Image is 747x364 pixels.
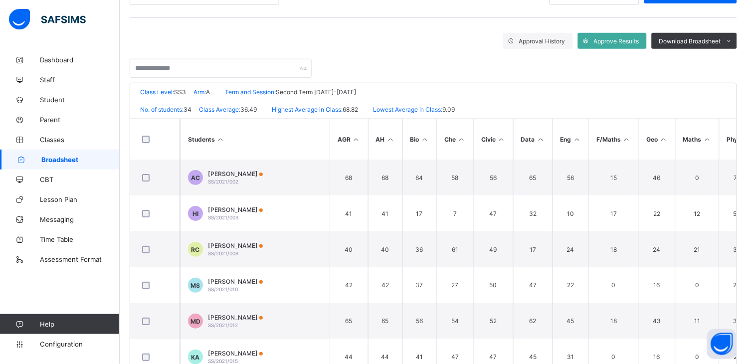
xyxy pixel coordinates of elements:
[402,160,437,195] td: 64
[368,303,402,339] td: 65
[225,88,276,96] span: Term and Session:
[40,176,120,183] span: CBT
[473,231,513,267] td: 49
[573,136,581,143] i: Sort in Ascending Order
[588,195,638,231] td: 17
[436,267,473,303] td: 27
[638,231,675,267] td: 24
[368,160,402,195] td: 68
[208,278,263,285] span: [PERSON_NAME]
[191,174,200,182] span: AC
[386,136,395,143] i: Sort in Ascending Order
[193,88,206,96] span: Arm:
[638,303,675,339] td: 43
[622,136,631,143] i: Sort in Ascending Order
[191,354,200,361] span: KA
[9,9,86,30] img: safsims
[208,350,263,357] span: [PERSON_NAME]
[402,119,437,160] th: Bio
[240,106,257,113] span: 36.49
[537,136,545,143] i: Sort in Ascending Order
[436,231,473,267] td: 61
[675,195,719,231] td: 12
[638,195,675,231] td: 22
[40,340,119,348] span: Configuration
[703,136,712,143] i: Sort in Ascending Order
[553,231,589,267] td: 24
[192,210,198,217] span: HI
[594,37,639,45] span: Approve Results
[436,119,473,160] th: Che
[368,267,402,303] td: 42
[190,318,200,325] span: MD
[40,56,120,64] span: Dashboard
[553,267,589,303] td: 22
[199,106,240,113] span: Class Average:
[513,195,553,231] td: 32
[330,231,368,267] td: 40
[588,303,638,339] td: 18
[330,303,368,339] td: 65
[208,250,238,256] span: SS/2021/008
[436,303,473,339] td: 54
[276,88,356,96] span: Second Term [DATE]-[DATE]
[368,195,402,231] td: 41
[421,136,429,143] i: Sort in Ascending Order
[368,231,402,267] td: 40
[473,160,513,195] td: 56
[659,136,668,143] i: Sort in Ascending Order
[208,242,263,249] span: [PERSON_NAME]
[206,88,210,96] span: A
[402,303,437,339] td: 56
[40,116,120,124] span: Parent
[180,119,330,160] th: Students
[191,282,200,289] span: MS
[675,231,719,267] td: 21
[208,170,263,178] span: [PERSON_NAME]
[208,214,238,220] span: SS/2021/003
[208,322,238,328] span: SS/2021/012
[588,160,638,195] td: 15
[191,246,200,253] span: RC
[436,195,473,231] td: 7
[40,195,120,203] span: Lesson Plan
[174,88,186,96] span: SS3
[373,106,443,113] span: Lowest Average in Class:
[513,303,553,339] td: 62
[216,136,225,143] i: Sort Ascending
[368,119,402,160] th: AH
[330,119,368,160] th: AGR
[443,106,455,113] span: 9.09
[41,156,120,164] span: Broadsheet
[140,106,184,113] span: No. of students:
[140,88,174,96] span: Class Level:
[588,231,638,267] td: 18
[40,136,120,144] span: Classes
[208,358,238,364] span: SS/2021/015
[638,160,675,195] td: 46
[402,231,437,267] td: 36
[343,106,358,113] span: 68.82
[473,119,513,160] th: Civic
[519,37,565,45] span: Approval History
[208,286,238,292] span: SS/2021/010
[553,119,589,160] th: Eng
[208,179,238,184] span: SS/2021/002
[352,136,361,143] i: Sort in Ascending Order
[675,160,719,195] td: 0
[184,106,191,113] span: 34
[473,267,513,303] td: 50
[473,303,513,339] td: 52
[40,215,120,223] span: Messaging
[402,267,437,303] td: 37
[675,303,719,339] td: 11
[553,303,589,339] td: 45
[457,136,466,143] i: Sort in Ascending Order
[330,195,368,231] td: 41
[513,160,553,195] td: 65
[402,195,437,231] td: 17
[40,76,120,84] span: Staff
[330,267,368,303] td: 42
[436,160,473,195] td: 58
[638,267,675,303] td: 16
